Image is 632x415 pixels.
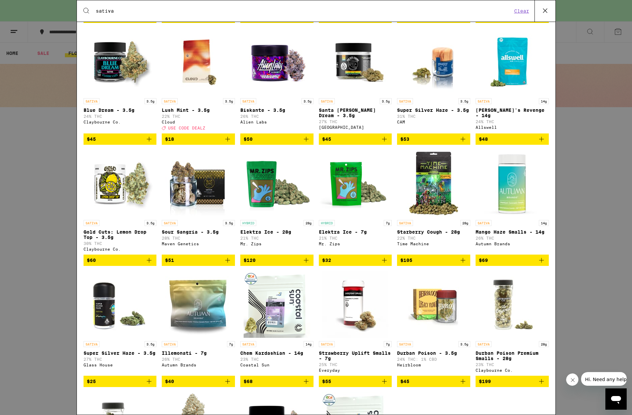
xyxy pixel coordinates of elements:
a: Open page for Blue Dream - 3.5g from Claybourne Co. [84,28,157,133]
span: $48 [479,136,488,142]
p: SATIVA [319,341,335,347]
p: Strawberry Uplift Smalls - 7g [319,350,392,361]
a: Open page for Elektra Ice - 7g from Mr. Zips [319,150,392,255]
p: SATIVA [397,341,413,347]
button: Add to bag [84,133,157,145]
p: SATIVA [397,98,413,104]
button: Add to bag [162,255,235,266]
p: SATIVA [162,220,178,226]
p: Durban Poison - 3.5g [397,350,470,356]
input: Search for products & categories [96,8,512,14]
p: 31% THC [397,114,470,118]
p: Super Silver Haze - 3.5g [397,107,470,113]
p: 3.5g [380,98,392,104]
p: 25% THC [319,362,392,367]
p: 3.5g [144,220,156,226]
div: Maven Genetics [162,242,235,246]
p: 14g [539,220,549,226]
p: Blue Dream - 3.5g [84,107,157,113]
button: Add to bag [240,255,314,266]
p: Illemonati - 7g [162,350,235,356]
div: Cloud [162,120,235,124]
span: $45 [322,136,331,142]
p: Mango Haze Smalls - 14g [476,229,549,235]
img: Autumn Brands - Illemonati - 7g [165,271,232,338]
a: Open page for Santa Cruz Dream - 3.5g from Fog City Farms [319,28,392,133]
div: CAM [397,120,470,124]
a: Open page for Mango Haze Smalls - 14g from Autumn Brands [476,150,549,255]
div: Time Machine [397,242,470,246]
span: $105 [400,258,412,263]
p: Elektra Ice - 28g [240,229,314,235]
div: Heirbloom [397,363,470,367]
button: Add to bag [162,133,235,145]
div: Alien Labs [240,120,314,124]
img: Mr. Zips - Elektra Ice - 28g [240,150,314,217]
p: HYBRID [240,220,256,226]
p: Gold Cuts: Lemon Drop Top - 3.5g [84,229,157,240]
p: SATIVA [162,98,178,104]
span: $69 [479,258,488,263]
p: 3.5g [223,98,235,104]
span: $68 [244,379,253,384]
p: 7g [384,341,392,347]
span: $51 [165,258,174,263]
img: Allswell - Jack's Revenge - 14g [479,28,545,95]
img: Fog City Farms - Santa Cruz Dream - 3.5g [322,28,388,95]
div: Everyday [319,368,392,372]
span: $53 [400,136,409,142]
p: 3.5g [302,98,314,104]
p: 21% THC [240,236,314,240]
a: Open page for Starberry Cough - 28g from Time Machine [397,150,470,255]
div: [GEOGRAPHIC_DATA] [319,125,392,129]
p: 26% THC [162,357,235,361]
p: 27% THC [319,119,392,124]
p: SATIVA [476,220,492,226]
div: Claybourne Co. [476,368,549,372]
button: Add to bag [84,376,157,387]
p: 24% THC [84,114,157,118]
p: Lush Mint - 3.5g [162,107,235,113]
img: Coastal Sun - Chem Kardashian - 14g [244,271,310,338]
img: Glass House - Super Silver Haze - 3.5g [87,271,153,338]
button: Add to bag [162,376,235,387]
a: Open page for Illemonati - 7g from Autumn Brands [162,271,235,376]
div: Autumn Brands [476,242,549,246]
p: 26% THC [476,236,549,240]
img: Heirbloom - Durban Poison - 3.5g [400,271,467,338]
p: 14g [539,98,549,104]
p: 3.5g [223,220,235,226]
div: Autumn Brands [162,363,235,367]
button: Add to bag [397,255,470,266]
button: Add to bag [397,376,470,387]
p: 22% THC [162,114,235,118]
p: 23% THC [476,362,549,367]
button: Add to bag [319,133,392,145]
a: Open page for Jack's Revenge - 14g from Allswell [476,28,549,133]
span: $120 [244,258,256,263]
a: Open page for Strawberry Uplift Smalls - 7g from Everyday [319,271,392,376]
a: Open page for Gold Cuts: Lemon Drop Top - 3.5g from Claybourne Co. [84,150,157,255]
p: 23% THC [240,357,314,361]
p: Santa [PERSON_NAME] Dream - 3.5g [319,107,392,118]
p: 26% THC [240,114,314,118]
p: 28g [460,220,470,226]
a: Open page for Elektra Ice - 28g from Mr. Zips [240,150,314,255]
span: $18 [165,136,174,142]
img: Claybourne Co. - Durban Poison Premium Smalls - 28g [479,271,545,338]
button: Add to bag [476,133,549,145]
p: [PERSON_NAME]'s Revenge - 14g [476,107,549,118]
button: Add to bag [476,255,549,266]
p: Starberry Cough - 28g [397,229,470,235]
button: Add to bag [397,133,470,145]
p: Elektra Ice - 7g [319,229,392,235]
p: 28% THC [162,236,235,240]
a: Open page for Durban Poison - 3.5g from Heirbloom [397,271,470,376]
p: 30% THC [84,241,157,246]
a: Open page for Sour Sangria - 3.5g from Maven Genetics [162,150,235,255]
div: Claybourne Co. [84,247,157,251]
span: $45 [87,136,96,142]
iframe: Button to launch messaging window [605,388,627,410]
p: SATIVA [319,98,335,104]
span: Hi. Need any help? [4,5,48,10]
